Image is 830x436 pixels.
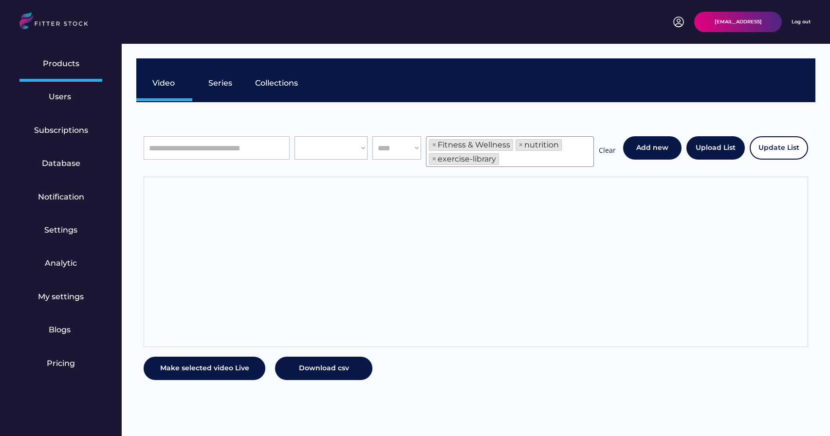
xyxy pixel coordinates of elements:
div: Database [42,158,80,169]
div: Users [49,91,73,102]
div: Notification [38,192,84,202]
div: Products [43,58,79,69]
li: exercise-library [429,153,499,165]
button: Update List [750,136,808,160]
button: Upload List [686,136,745,160]
span: × [432,141,437,149]
li: nutrition [516,139,562,151]
div: Subscriptions [34,125,88,136]
button: Make selected video Live [144,357,265,380]
span: × [518,141,523,149]
span: × [432,155,437,163]
div: Analytic [45,258,77,269]
img: profile-circle.svg [673,16,684,28]
div: Collections [255,78,298,89]
div: My settings [38,291,84,302]
img: LOGO.svg [19,12,96,32]
div: Clear [599,145,616,158]
button: Add new [623,136,682,160]
button: Download csv [275,357,372,380]
div: Blogs [49,325,73,335]
div: Series [208,78,233,89]
li: Fitness & Wellness [429,139,513,151]
div: Settings [44,225,77,236]
div: [EMAIL_ADDRESS] [715,18,762,25]
div: Pricing [47,358,75,369]
div: Log out [792,18,811,25]
div: Video [152,78,177,89]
